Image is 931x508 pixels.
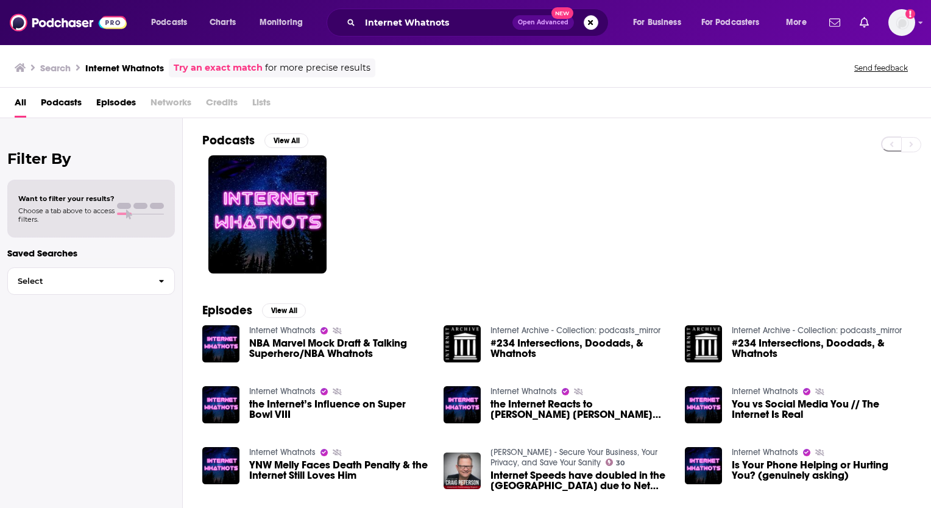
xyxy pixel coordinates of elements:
[151,14,187,31] span: Podcasts
[202,303,252,318] h2: Episodes
[777,13,822,32] button: open menu
[444,386,481,423] img: the Internet Reacts to Eminem’s Oscar Performance
[512,15,574,30] button: Open AdvancedNew
[264,133,308,148] button: View All
[490,338,670,359] a: #234 Intersections, Doodads, & Whatnots
[732,338,912,359] a: #234 Intersections, Doodads, & Whatnots
[202,133,308,148] a: PodcastsView All
[360,13,512,32] input: Search podcasts, credits, & more...
[85,62,164,74] h3: Internet Whatnots
[210,14,236,31] span: Charts
[252,93,271,118] span: Lists
[685,447,722,484] img: Is Your Phone Helping or Hurting You? (genuinely asking)
[251,13,319,32] button: open menu
[732,386,798,397] a: Internet Whatnots
[10,11,127,34] img: Podchaser - Follow, Share and Rate Podcasts
[518,19,568,26] span: Open Advanced
[202,325,239,362] img: NBA Marvel Mock Draft & Talking Superhero/NBA Whatnots
[249,338,429,359] a: NBA Marvel Mock Draft & Talking Superhero/NBA Whatnots
[606,459,625,466] a: 30
[249,325,316,336] a: Internet Whatnots
[490,386,557,397] a: Internet Whatnots
[202,447,239,484] img: YNW Melly Faces Death Penalty & the Internet Still Loves Him
[732,460,912,481] a: Is Your Phone Helping or Hurting You? (genuinely asking)
[693,13,777,32] button: open menu
[824,12,845,33] a: Show notifications dropdown
[7,267,175,295] button: Select
[625,13,696,32] button: open menu
[551,7,573,19] span: New
[490,399,670,420] span: the Internet Reacts to [PERSON_NAME] [PERSON_NAME] Performance
[265,61,370,75] span: for more precise results
[18,206,115,224] span: Choose a tab above to access filters.
[786,14,807,31] span: More
[260,14,303,31] span: Monitoring
[685,386,722,423] img: You vs Social Media You // The Internet Is Real
[732,447,798,457] a: Internet Whatnots
[249,386,316,397] a: Internet Whatnots
[202,133,255,148] h2: Podcasts
[202,13,243,32] a: Charts
[685,325,722,362] img: #234 Intersections, Doodads, & Whatnots
[150,93,191,118] span: Networks
[7,150,175,168] h2: Filter By
[490,470,670,491] a: Internet Speeds have doubled in the US due to Net Neutrality Repeal. Small Businesses are the tar...
[888,9,915,36] span: Logged in as ShoutComms
[732,399,912,420] a: You vs Social Media You // The Internet Is Real
[851,63,912,73] button: Send feedback
[8,277,149,285] span: Select
[490,399,670,420] a: the Internet Reacts to Eminem’s Oscar Performance
[490,470,670,491] span: Internet Speeds have doubled in the [GEOGRAPHIC_DATA] due to Net Neutrality Repeal. Small Busines...
[249,399,429,420] a: the Internet’s Influence on Super Bowl VIII
[444,453,481,490] img: Internet Speeds have doubled in the US due to Net Neutrality Repeal. Small Businesses are the tar...
[262,303,306,318] button: View All
[41,93,82,118] a: Podcasts
[206,93,238,118] span: Credits
[15,93,26,118] a: All
[249,460,429,481] a: YNW Melly Faces Death Penalty & the Internet Still Loves Him
[732,325,902,336] a: Internet Archive - Collection: podcasts_mirror
[18,194,115,203] span: Want to filter your results?
[338,9,620,37] div: Search podcasts, credits, & more...
[490,325,660,336] a: Internet Archive - Collection: podcasts_mirror
[143,13,203,32] button: open menu
[888,9,915,36] img: User Profile
[633,14,681,31] span: For Business
[96,93,136,118] a: Episodes
[444,325,481,362] img: #234 Intersections, Doodads, & Whatnots
[490,447,657,468] a: Craig Peterson - Secure Your Business, Your Privacy, and Save Your Sanity
[905,9,915,19] svg: Add a profile image
[202,303,306,318] a: EpisodesView All
[7,247,175,259] p: Saved Searches
[701,14,760,31] span: For Podcasters
[174,61,263,75] a: Try an exact match
[249,447,316,457] a: Internet Whatnots
[202,386,239,423] img: the Internet’s Influence on Super Bowl VIII
[616,460,625,466] span: 30
[40,62,71,74] h3: Search
[855,12,874,33] a: Show notifications dropdown
[888,9,915,36] button: Show profile menu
